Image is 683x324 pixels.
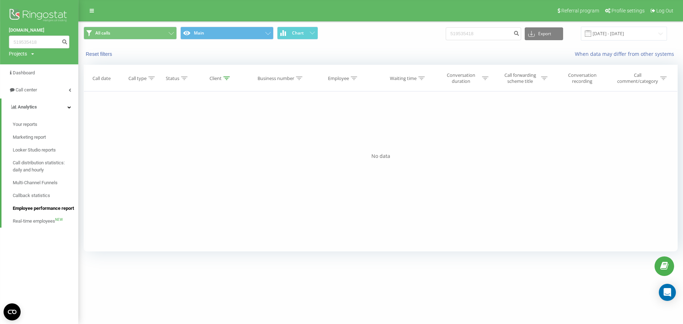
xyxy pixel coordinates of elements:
[575,51,678,57] a: When data may differ from other systems
[210,75,222,81] div: Client
[13,70,35,75] span: Dashboard
[9,27,69,34] a: [DOMAIN_NAME]
[559,72,605,84] div: Conversation recording
[656,8,673,14] span: Log Out
[277,27,318,39] button: Chart
[84,153,678,160] div: No data
[525,27,563,40] button: Export
[92,75,111,81] div: Call date
[13,205,74,212] span: Employee performance report
[13,202,78,215] a: Employee performance report
[180,27,274,39] button: Main
[13,159,75,174] span: Call distribution statistics: daily and hourly
[13,192,50,199] span: Callback statistics
[4,303,21,320] button: Open CMP widget
[9,50,27,57] div: Projects
[84,27,177,39] button: All calls
[258,75,294,81] div: Business number
[13,131,78,144] a: Marketing report
[166,75,179,81] div: Status
[390,75,417,81] div: Waiting time
[442,72,480,84] div: Conversation duration
[13,179,58,186] span: Multi-Channel Funnels
[13,121,37,128] span: Your reports
[501,72,539,84] div: Call forwarding scheme title
[1,99,78,116] a: Analytics
[128,75,147,81] div: Call type
[659,284,676,301] div: Open Intercom Messenger
[13,176,78,189] a: Multi-Channel Funnels
[13,147,56,154] span: Looker Studio reports
[611,8,645,14] span: Profile settings
[13,134,46,141] span: Marketing report
[13,118,78,131] a: Your reports
[18,104,37,110] span: Analytics
[328,75,349,81] div: Employee
[446,27,521,40] input: Search by number
[13,218,55,225] span: Real-time employees
[13,144,78,156] a: Looker Studio reports
[617,72,658,84] div: Call comment/category
[84,51,116,57] button: Reset filters
[95,30,110,36] span: All calls
[13,215,78,228] a: Real-time employeesNEW
[16,87,37,92] span: Call center
[561,8,599,14] span: Referral program
[9,7,69,25] img: Ringostat logo
[9,36,69,48] input: Search by number
[13,156,78,176] a: Call distribution statistics: daily and hourly
[13,189,78,202] a: Callback statistics
[292,31,304,36] span: Chart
